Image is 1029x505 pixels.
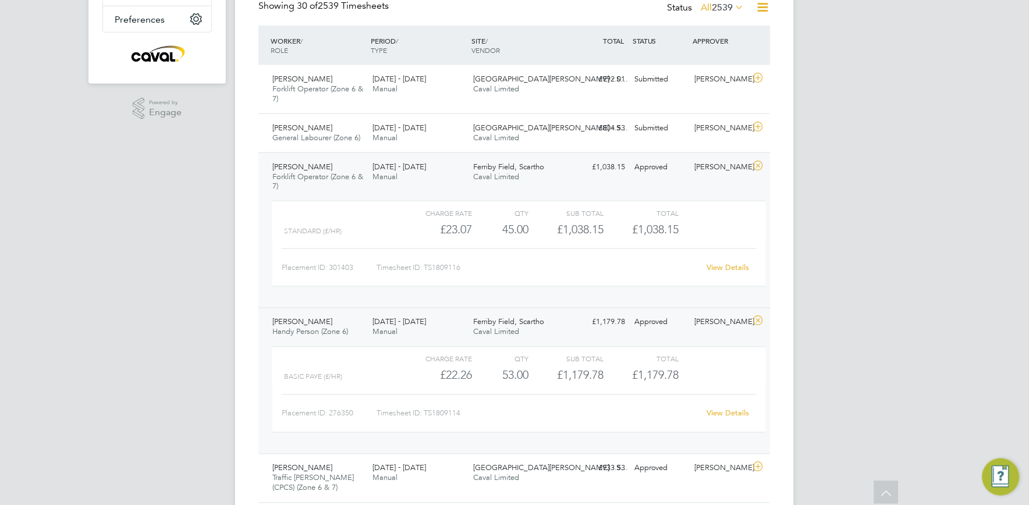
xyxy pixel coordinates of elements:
[633,368,679,382] span: £1,179.78
[469,30,570,61] div: SITE
[373,84,398,94] span: Manual
[690,70,751,89] div: [PERSON_NAME]
[377,404,700,423] div: Timesheet ID: TS1809114
[377,258,700,277] div: Timesheet ID: TS1809116
[373,162,427,172] span: [DATE] - [DATE]
[373,172,398,182] span: Manual
[630,459,690,478] div: Approved
[690,459,751,478] div: [PERSON_NAME]
[271,45,288,55] span: ROLE
[712,2,733,13] span: 2539
[630,30,690,51] div: STATUS
[368,30,469,61] div: PERIOD
[474,473,520,483] span: Caval Limited
[272,162,332,172] span: [PERSON_NAME]
[528,366,604,385] div: £1,179.78
[569,313,630,332] div: £1,179.78
[569,70,630,89] div: £992.01
[472,220,528,239] div: 45.00
[373,473,398,483] span: Manual
[630,119,690,138] div: Submitted
[268,30,368,61] div: WORKER
[373,463,427,473] span: [DATE] - [DATE]
[604,206,679,220] div: Total
[474,317,545,327] span: Ferriby Field, Scartho
[272,172,363,191] span: Forklift Operator (Zone 6 & 7)
[272,133,360,143] span: General Labourer (Zone 6)
[474,123,629,133] span: [GEOGRAPHIC_DATA][PERSON_NAME] - S…
[397,206,472,220] div: Charge rate
[630,158,690,177] div: Approved
[272,473,354,493] span: Traffic [PERSON_NAME] (CPCS) (Zone 6 & 7)
[272,84,363,104] span: Forklift Operator (Zone 6 & 7)
[982,458,1020,496] button: Engage Resource Center
[528,220,604,239] div: £1,038.15
[690,119,751,138] div: [PERSON_NAME]
[149,98,182,108] span: Powered by
[690,158,751,177] div: [PERSON_NAME]
[128,44,186,63] img: caval-logo-retina.png
[149,108,182,118] span: Engage
[272,327,348,337] span: Handy Person (Zone 6)
[282,404,377,423] div: Placement ID: 276350
[633,222,679,236] span: £1,038.15
[397,352,472,366] div: Charge rate
[569,119,630,138] div: £804.53
[569,459,630,478] div: £933.53
[701,2,745,13] label: All
[707,408,750,418] a: View Details
[373,74,427,84] span: [DATE] - [DATE]
[371,45,388,55] span: TYPE
[707,262,750,272] a: View Details
[396,36,399,45] span: /
[474,84,520,94] span: Caval Limited
[282,258,377,277] div: Placement ID: 301403
[103,6,211,32] button: Preferences
[472,366,528,385] div: 53.00
[284,227,342,235] span: Standard (£/HR)
[272,123,332,133] span: [PERSON_NAME]
[474,463,629,473] span: [GEOGRAPHIC_DATA][PERSON_NAME] - S…
[397,220,472,239] div: £23.07
[102,44,212,63] a: Go to home page
[528,206,604,220] div: Sub Total
[300,36,303,45] span: /
[528,352,604,366] div: Sub Total
[690,30,751,51] div: APPROVER
[474,74,629,84] span: [GEOGRAPHIC_DATA][PERSON_NAME] - S…
[474,133,520,143] span: Caval Limited
[373,123,427,133] span: [DATE] - [DATE]
[115,14,165,25] span: Preferences
[472,352,528,366] div: QTY
[603,36,624,45] span: TOTAL
[133,98,182,120] a: Powered byEngage
[272,463,332,473] span: [PERSON_NAME]
[373,133,398,143] span: Manual
[486,36,488,45] span: /
[474,327,520,337] span: Caval Limited
[272,317,332,327] span: [PERSON_NAME]
[472,45,501,55] span: VENDOR
[284,373,342,381] span: BASIC PAYE (£/HR)
[630,70,690,89] div: Submitted
[630,313,690,332] div: Approved
[373,317,427,327] span: [DATE] - [DATE]
[604,352,679,366] div: Total
[472,206,528,220] div: QTY
[373,327,398,337] span: Manual
[569,158,630,177] div: £1,038.15
[474,172,520,182] span: Caval Limited
[397,366,472,385] div: £22.26
[690,313,751,332] div: [PERSON_NAME]
[272,74,332,84] span: [PERSON_NAME]
[474,162,545,172] span: Ferriby Field, Scartho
